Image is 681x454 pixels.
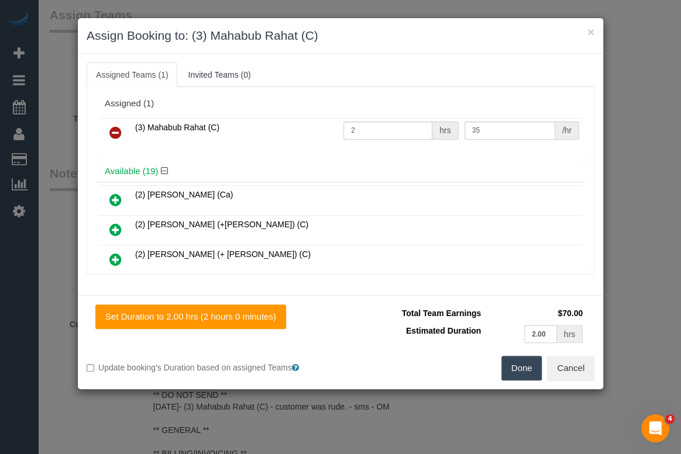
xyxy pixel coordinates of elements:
[87,362,332,373] label: Update booking's Duration based on assigned Teams
[135,249,311,259] span: (2) [PERSON_NAME] (+ [PERSON_NAME]) (C)
[484,304,586,322] td: $70.00
[95,304,286,329] button: Set Duration to 2.00 hrs (2 hours 0 minutes)
[135,123,219,132] span: (3) Mahabub Rahat (C)
[587,26,594,38] button: ×
[105,99,576,109] div: Assigned (1)
[501,356,542,380] button: Done
[665,414,675,424] span: 4
[641,414,669,442] iframe: Intercom live chat
[406,326,481,335] span: Estimated Duration
[547,356,594,380] button: Cancel
[135,220,308,229] span: (2) [PERSON_NAME] (+[PERSON_NAME]) (C)
[555,122,579,140] div: /hr
[135,190,233,199] span: (2) [PERSON_NAME] (Ca)
[178,63,260,87] a: Invited Teams (0)
[349,304,484,322] td: Total Team Earnings
[432,122,458,140] div: hrs
[87,63,177,87] a: Assigned Teams (1)
[87,27,594,44] h3: Assign Booking to: (3) Mahabub Rahat (C)
[87,364,94,372] input: Update booking's Duration based on assigned Teams
[105,167,576,176] h4: Available (19)
[557,325,583,343] div: hrs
